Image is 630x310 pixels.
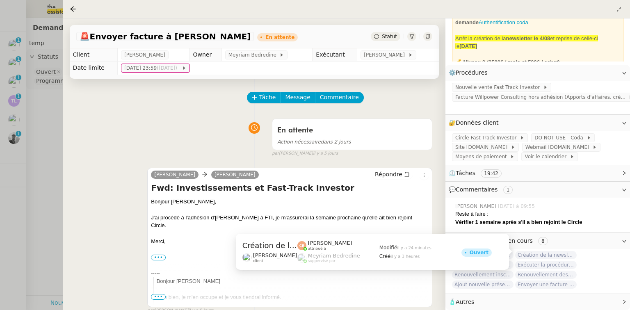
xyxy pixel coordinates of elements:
span: Site [DOMAIN_NAME] [455,143,511,151]
span: Moyens de paiement [455,153,510,161]
div: ⚙️Procédures [445,65,630,81]
div: Reste à faire : [455,210,623,218]
span: Modifié [379,245,397,251]
span: il y a 3 heures [391,254,420,259]
span: Création de la newsletter UMento - Circle - [DATE] [242,242,297,249]
strong: newsletter le 4/08 [506,35,550,41]
span: et reprise de celle-ci le [455,35,598,50]
app-user-label: suppervisé par [297,253,379,263]
span: Créé [379,253,391,259]
small: [PERSON_NAME] [272,150,338,157]
span: ••• [151,294,166,300]
span: suppervisé par [308,259,336,263]
div: ⏲️Tâches 19:42 [445,165,630,181]
label: ••• [151,255,166,260]
button: Commentaire [315,92,364,103]
app-user-detailed-label: client [242,252,297,263]
span: Renouvellement des adhésions FTI - [DATE] [515,271,577,279]
strong: 💰 Niveau 2 (3500€ / mois et 500€ / achat) [455,59,560,65]
span: [DATE] à 09:55 [498,203,536,210]
img: users%2FDBF5gIzOT6MfpzgDQC7eMkIK8iA3%2Favatar%2Fd943ca6c-06ba-4e73-906b-d60e05e423d3 [242,253,251,262]
span: dans 2 jours [277,139,351,145]
img: users%2FaellJyylmXSg4jqeVbanehhyYJm1%2Favatar%2Fprofile-pic%20(4).png [297,253,306,262]
nz-tag: 19:42 [481,169,502,178]
span: Envoyer facture à [PERSON_NAME] [80,32,251,41]
span: Circle Fast Track Investor [455,134,520,142]
span: 🔐 [449,118,502,128]
span: Voir le calendrier [525,153,569,161]
span: Renouvellement inscriptions - [DATE] [452,271,514,279]
span: Exécuter la procédure de vente FTI [515,261,577,269]
app-user-label: attribué à [297,240,379,251]
span: Statut [382,34,397,39]
span: [DATE] 23:59 [124,64,182,72]
span: Procédures [456,69,488,76]
span: il y a 24 minutes [397,246,431,250]
div: 🔐Données client [445,115,630,131]
div: Bonjour [PERSON_NAME], [151,198,429,206]
span: attribué à [308,246,326,251]
td: Date limite [70,62,118,75]
h4: Fwd: Investissements et Fast-Track Investor [151,182,429,194]
span: Tâches [456,170,475,176]
button: Message [280,92,315,103]
strong: , ajouter les notifs [PERSON_NAME] à cette demande [455,11,610,25]
span: 🧴 [449,299,474,305]
span: Commentaire [320,93,359,102]
span: Commentaires [456,186,498,193]
span: [PERSON_NAME] [308,240,352,246]
div: ----- [151,269,429,278]
span: Création de la newsletter UMento - Circle - [DATE] [515,251,577,259]
div: J'ai procédé à l'adhésion d'[PERSON_NAME] à FTI, je m'assurerai la semaine prochaine qu'elle ait ... [151,214,429,230]
span: Message [285,93,310,102]
td: Owner [189,48,221,62]
span: [PERSON_NAME] [154,172,195,178]
span: 🚨 [80,32,90,41]
div: Bonjour [PERSON_NAME] [157,277,429,285]
span: [PERSON_NAME] [455,203,498,210]
span: Action nécessaire [277,139,321,145]
span: [PERSON_NAME] [364,51,408,59]
img: svg [297,241,306,250]
div: @KM - A réception [455,10,620,26]
div: 💬Commentaires 1 [445,182,630,198]
span: En attente [277,127,313,134]
span: Meyriam Bedredine [308,253,360,259]
span: [PERSON_NAME] [253,252,297,258]
span: Répondre [375,170,402,178]
div: Ouvert [470,250,488,255]
span: DO NOT USE - Coda [534,134,586,142]
span: Nouvelle vente Fast Track Investor [455,83,543,91]
button: Tâche [247,92,281,103]
strong: [DATE] [459,43,477,49]
span: il y a 5 jours [313,150,338,157]
div: Merci, [151,237,429,246]
span: ⚙️ [449,68,491,77]
div: 🧴Autres [445,294,630,310]
span: 💬 [449,186,516,193]
nz-tag: 8 [538,237,548,245]
td: Exécutant [313,48,357,62]
button: Répondre [372,170,413,179]
span: Facture Willpower Consulting hors adhésion (Apports d'affaires, création design graphic, support ... [455,93,628,101]
span: Arrêt la création de la [455,35,506,41]
div: En attente [265,35,294,40]
div: Très bien, je m'en occupe et je vous tiendrai informé. [157,293,429,301]
span: Envoyer une facture à Credistar [515,280,577,289]
span: Ajout nouvelle présentation - 2024 [452,280,514,289]
span: Webmail [DOMAIN_NAME] [525,143,593,151]
span: par [272,150,279,157]
div: 🕵️Autres demandes en cours 8 [445,233,630,249]
nz-tag: 1 [503,186,513,194]
td: Client [70,48,118,62]
a: [PERSON_NAME] [211,171,259,178]
a: Authentification coda [479,19,528,25]
span: Meyriam Bedredine [228,51,280,59]
span: ⏲️ [449,170,509,176]
span: client [253,259,263,263]
span: [PERSON_NAME] [124,51,165,59]
span: Tâche [259,93,276,102]
strong: Vérifier 1 semaine après s'il a bien rejoint le Circle [455,219,582,225]
span: Autres [456,299,474,305]
span: ([DATE]) [157,65,179,71]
